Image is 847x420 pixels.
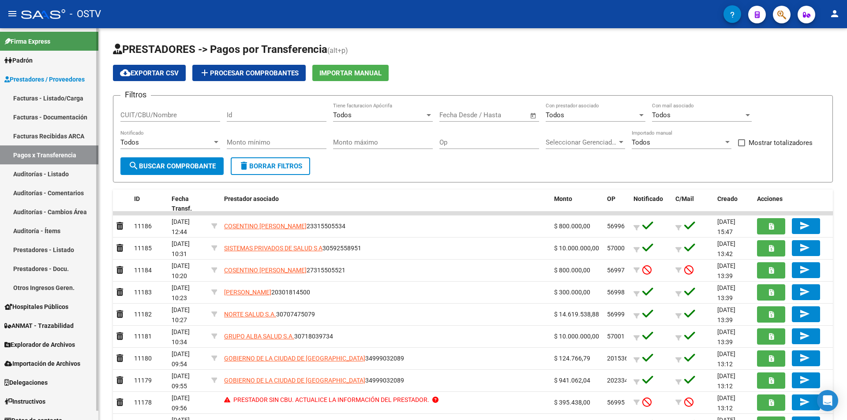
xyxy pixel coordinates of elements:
[172,394,190,412] span: [DATE] 09:56
[134,399,152,406] span: 11178
[672,190,714,219] datatable-header-cell: C/Mail
[113,65,186,81] button: Exportar CSV
[134,223,152,230] span: 11186
[749,138,813,148] span: Mostrar totalizadores
[554,223,590,230] span: $ 800.000,00
[168,190,208,219] datatable-header-cell: Fecha Transf.
[4,56,33,65] span: Padrón
[554,377,590,384] span: $ 941.062,04
[714,190,753,219] datatable-header-cell: Creado
[224,311,276,318] span: NORTE SALUD S.A.
[134,267,152,274] span: 11184
[546,111,564,119] span: Todos
[632,138,650,146] span: Todos
[607,267,625,274] span: 56997
[717,306,735,323] span: [DATE] 13:39
[172,350,190,368] span: [DATE] 09:54
[231,157,310,175] button: Borrar Filtros
[799,220,810,231] mat-icon: send
[607,289,625,296] span: 56998
[327,46,348,55] span: (alt+p)
[717,350,735,368] span: [DATE] 13:12
[799,286,810,297] mat-icon: send
[439,111,468,119] input: Start date
[7,8,18,19] mat-icon: menu
[633,195,663,202] span: Notificado
[717,284,735,301] span: [DATE] 13:39
[554,245,599,252] span: $ 10.000.000,00
[120,89,151,101] h3: Filtros
[4,340,75,349] span: Explorador de Archivos
[120,69,179,77] span: Exportar CSV
[224,195,279,202] span: Prestador asociado
[221,190,551,219] datatable-header-cell: Prestador asociado
[554,399,590,406] span: $ 395.438,00
[239,162,302,170] span: Borrar Filtros
[652,111,671,119] span: Todos
[799,264,810,275] mat-icon: send
[224,267,307,274] span: COSENTINO [PERSON_NAME]
[134,289,152,296] span: 11183
[554,311,599,318] span: $ 14.619.538,88
[554,267,590,274] span: $ 800.000,00
[607,245,625,252] span: 57000
[554,333,599,340] span: $ 10.000.000,00
[607,399,625,406] span: 56995
[134,377,152,384] span: 11179
[224,289,310,296] span: 20301814500
[607,355,649,362] span: 201536689240
[199,69,299,77] span: Procesar Comprobantes
[224,377,365,384] span: GOBIERNO DE LA CIUDAD DE [GEOGRAPHIC_DATA]
[546,138,617,146] span: Seleccionar Gerenciador
[817,390,838,411] div: Open Intercom Messenger
[70,4,101,24] span: - OSTV
[224,333,333,340] span: 30718039734
[753,190,833,219] datatable-header-cell: Acciones
[607,377,649,384] span: 202334656424
[224,223,345,230] span: 23315505534
[224,267,345,274] span: 27315505521
[799,331,810,341] mat-icon: send
[717,328,735,346] span: [DATE] 13:39
[717,240,735,257] span: [DATE] 13:42
[224,355,404,362] span: 34999032089
[799,353,810,363] mat-icon: send
[4,359,80,368] span: Importación de Archivos
[630,190,672,219] datatable-header-cell: Notificado
[172,284,190,301] span: [DATE] 10:23
[224,245,361,252] span: 30592558951
[607,195,615,202] span: OP
[233,395,429,405] p: PRESTADOR SIN CBU. ACTUALICE LA INFORMACIÓN DEL PRESTADOR.
[675,195,694,202] span: C/Mail
[4,397,45,406] span: Instructivos
[717,372,735,390] span: [DATE] 13:12
[131,190,168,219] datatable-header-cell: ID
[554,355,590,362] span: $ 124.766,79
[134,333,152,340] span: 11181
[120,157,224,175] button: Buscar Comprobante
[717,195,738,202] span: Creado
[224,355,365,362] span: GOBIERNO DE LA CIUDAD DE [GEOGRAPHIC_DATA]
[554,195,572,202] span: Monto
[319,69,382,77] span: Importar Manual
[757,195,783,202] span: Acciones
[4,37,50,46] span: Firma Express
[312,65,389,81] button: Importar Manual
[799,242,810,253] mat-icon: send
[717,394,735,412] span: [DATE] 13:12
[134,311,152,318] span: 11182
[607,333,625,340] span: 57001
[554,289,590,296] span: $ 300.000,00
[224,377,404,384] span: 34999032089
[172,372,190,390] span: [DATE] 09:55
[4,321,74,331] span: ANMAT - Trazabilidad
[120,67,131,78] mat-icon: cloud_download
[199,67,210,78] mat-icon: add
[224,289,271,296] span: [PERSON_NAME]
[172,195,192,212] span: Fecha Transf.
[224,223,307,230] span: COSENTINO [PERSON_NAME]
[717,218,735,235] span: [DATE] 15:47
[128,162,216,170] span: Buscar Comprobante
[799,375,810,385] mat-icon: send
[113,43,327,56] span: PRESTADORES -> Pagos por Transferencia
